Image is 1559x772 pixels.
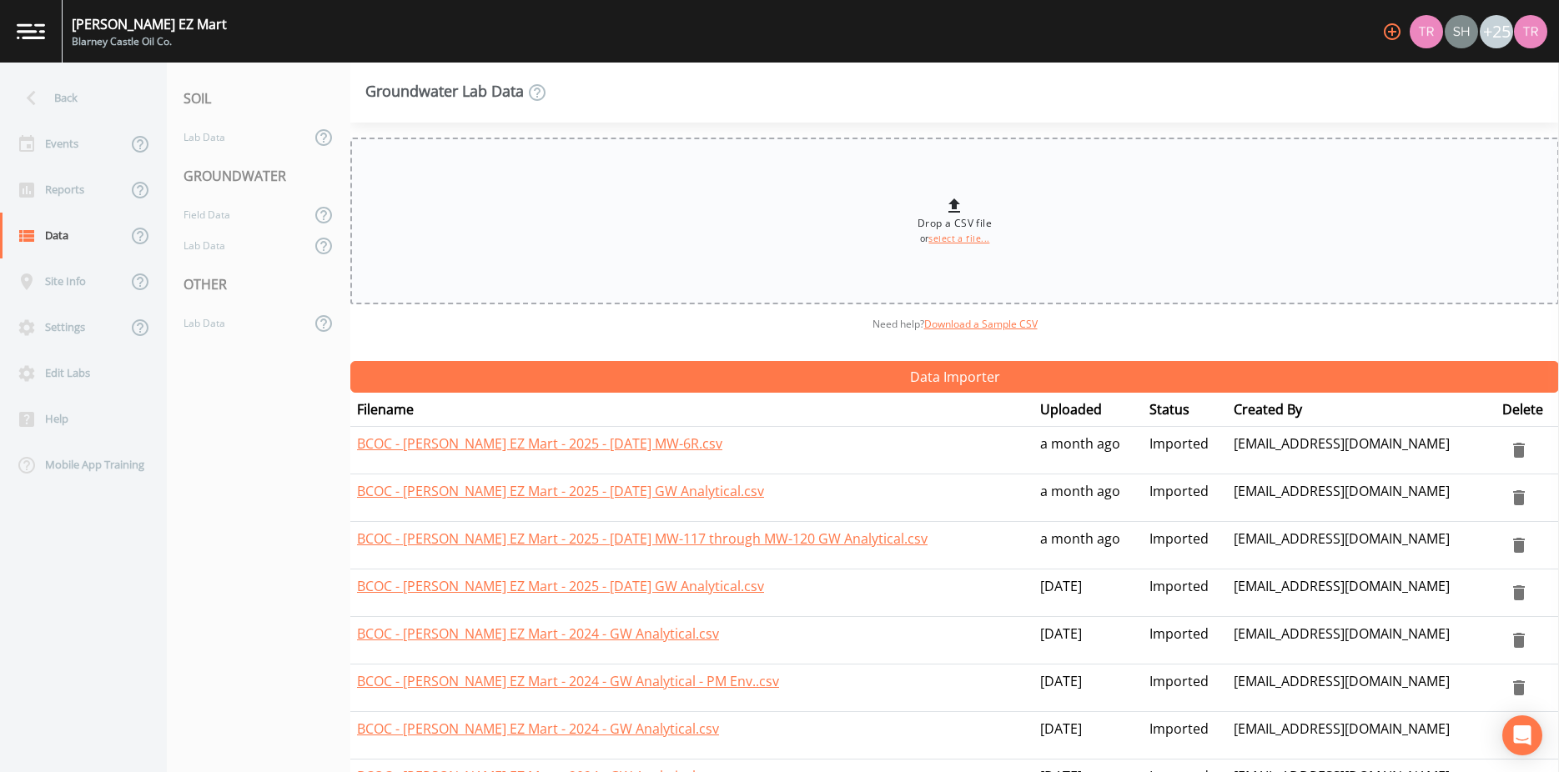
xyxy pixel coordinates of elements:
[1033,393,1143,427] th: Uploaded
[1143,427,1228,474] td: Imported
[1143,664,1228,712] td: Imported
[1033,664,1143,712] td: [DATE]
[920,233,990,244] small: or
[1143,569,1228,617] td: Imported
[1445,15,1478,48] img: 726fd29fcef06c5d4d94ec3380ebb1a1
[1227,522,1496,569] td: [EMAIL_ADDRESS][DOMAIN_NAME]
[357,672,779,690] a: BCOC - [PERSON_NAME] EZ Mart - 2024 - GW Analytical - PM Env..csv
[924,317,1038,331] a: Download a Sample CSV
[167,308,310,338] a: Lab Data
[1502,481,1536,514] button: delete
[167,199,310,230] a: Field Data
[1410,15,1443,48] img: 939099765a07141c2f55256aeaad4ea5
[1143,712,1228,759] td: Imported
[1502,434,1536,467] button: delete
[72,14,227,34] div: [PERSON_NAME] EZ Mart
[1514,15,1547,48] img: 939099765a07141c2f55256aeaad4ea5
[1502,671,1536,704] button: delete
[167,153,350,199] div: GROUNDWATER
[1227,712,1496,759] td: [EMAIL_ADDRESS][DOMAIN_NAME]
[357,624,719,643] a: BCOC - [PERSON_NAME] EZ Mart - 2024 - GW Analytical.csv
[1502,576,1536,609] button: delete
[1409,15,1444,48] div: Travis Kirin
[1502,624,1536,657] button: delete
[1033,474,1143,522] td: a month ago
[1033,427,1143,474] td: a month ago
[357,434,722,453] a: BCOC - [PERSON_NAME] EZ Mart - 2025 - [DATE] MW-6R.csv
[72,34,227,49] div: Blarney Castle Oil Co.
[1227,474,1496,522] td: [EMAIL_ADDRESS][DOMAIN_NAME]
[167,230,310,261] a: Lab Data
[1480,15,1513,48] div: +25
[1502,715,1542,755] div: Open Intercom Messenger
[1143,474,1228,522] td: Imported
[1444,15,1479,48] div: shaynee@enviro-britesolutions.com
[1227,427,1496,474] td: [EMAIL_ADDRESS][DOMAIN_NAME]
[1143,617,1228,664] td: Imported
[357,719,719,738] a: BCOC - [PERSON_NAME] EZ Mart - 2024 - GW Analytical.csv
[1143,522,1228,569] td: Imported
[1033,569,1143,617] td: [DATE]
[357,529,928,548] a: BCOC - [PERSON_NAME] EZ Mart - 2025 - [DATE] MW-117 through MW-120 GW Analytical.csv
[365,83,547,103] div: Groundwater Lab Data
[1227,664,1496,712] td: [EMAIL_ADDRESS][DOMAIN_NAME]
[1033,617,1143,664] td: [DATE]
[17,23,45,39] img: logo
[1502,529,1536,562] button: delete
[1143,393,1228,427] th: Status
[1033,522,1143,569] td: a month ago
[1033,712,1143,759] td: [DATE]
[167,261,350,308] div: OTHER
[873,317,1038,331] span: Need help?
[918,196,992,246] div: Drop a CSV file
[350,393,1033,427] th: Filename
[167,75,350,122] div: SOIL
[357,577,764,595] a: BCOC - [PERSON_NAME] EZ Mart - 2025 - [DATE] GW Analytical.csv
[167,122,310,153] a: Lab Data
[1227,393,1496,427] th: Created By
[1496,393,1559,427] th: Delete
[357,482,764,500] a: BCOC - [PERSON_NAME] EZ Mart - 2025 - [DATE] GW Analytical.csv
[1227,569,1496,617] td: [EMAIL_ADDRESS][DOMAIN_NAME]
[1227,617,1496,664] td: [EMAIL_ADDRESS][DOMAIN_NAME]
[928,233,989,244] a: select a file...
[350,361,1559,393] button: Data Importer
